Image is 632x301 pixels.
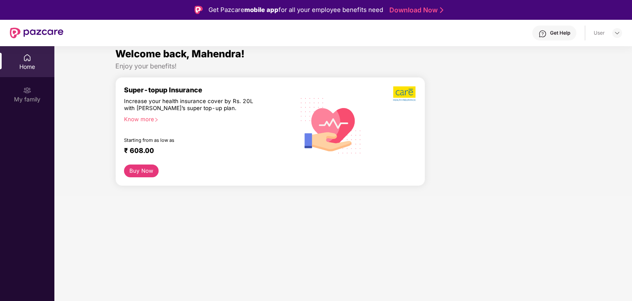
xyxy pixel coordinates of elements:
[295,88,368,162] img: svg+xml;base64,PHN2ZyB4bWxucz0iaHR0cDovL3d3dy53My5vcmcvMjAwMC9zdmciIHhtbG5zOnhsaW5rPSJodHRwOi8vd3...
[389,6,441,14] a: Download Now
[550,30,570,36] div: Get Help
[124,116,290,122] div: Know more
[124,165,159,177] button: Buy Now
[23,86,31,94] img: svg+xml;base64,PHN2ZyB3aWR0aD0iMjAiIGhlaWdodD0iMjAiIHZpZXdCb3g9IjAgMCAyMCAyMCIgZmlsbD0ibm9uZSIgeG...
[124,146,286,156] div: ₹ 608.00
[594,30,605,36] div: User
[208,5,383,15] div: Get Pazcare for all your employee benefits need
[23,54,31,62] img: svg+xml;base64,PHN2ZyBpZD0iSG9tZSIgeG1sbnM9Imh0dHA6Ly93d3cudzMub3JnLzIwMDAvc3ZnIiB3aWR0aD0iMjAiIG...
[538,30,547,38] img: svg+xml;base64,PHN2ZyBpZD0iSGVscC0zMngzMiIgeG1sbnM9Imh0dHA6Ly93d3cudzMub3JnLzIwMDAvc3ZnIiB3aWR0aD...
[440,6,443,14] img: Stroke
[115,62,571,71] div: Enjoy your benefits!
[194,6,203,14] img: Logo
[115,48,245,60] span: Welcome back, Mahendra!
[614,30,620,36] img: svg+xml;base64,PHN2ZyBpZD0iRHJvcGRvd24tMzJ4MzIiIHhtbG5zPSJodHRwOi8vd3d3LnczLm9yZy8yMDAwL3N2ZyIgd2...
[154,118,159,122] span: right
[244,6,279,14] strong: mobile app
[393,86,417,101] img: b5dec4f62d2307b9de63beb79f102df3.png
[124,98,259,113] div: Increase your health insurance cover by Rs. 20L with [PERSON_NAME]’s super top-up plan.
[124,86,295,94] div: Super-topup Insurance
[124,137,260,143] div: Starting from as low as
[10,28,63,38] img: New Pazcare Logo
